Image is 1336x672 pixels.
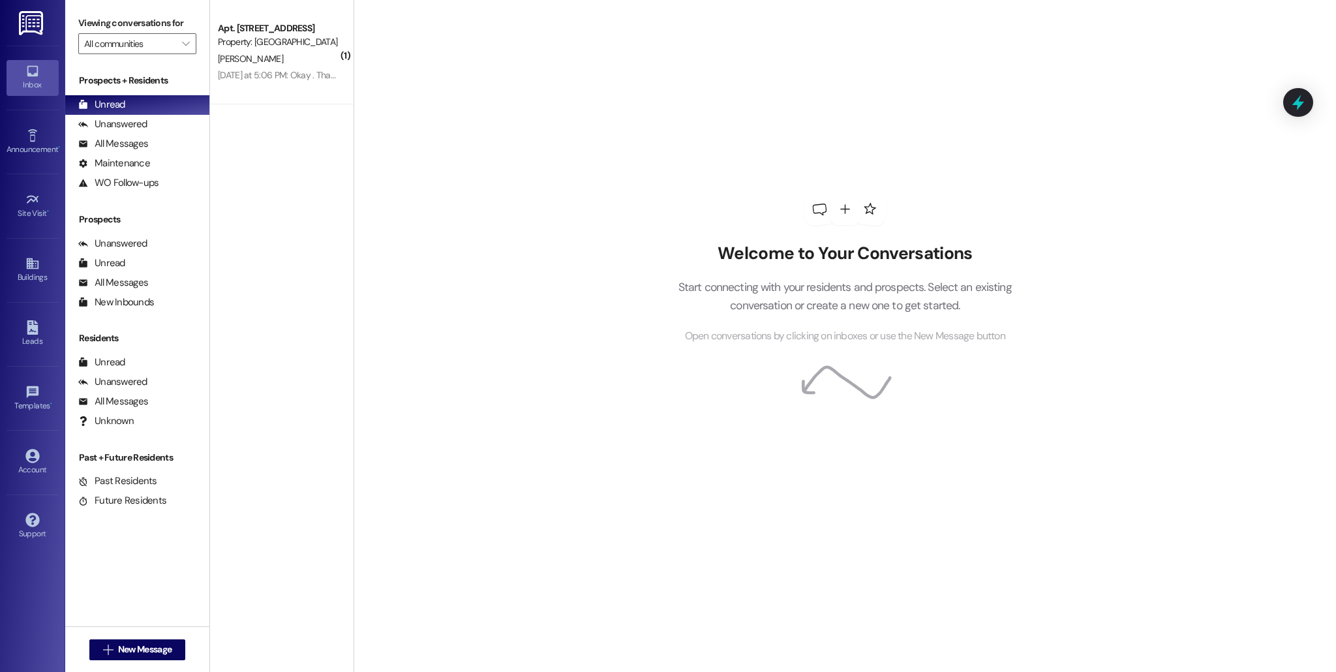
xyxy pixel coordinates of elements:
div: Unread [78,256,125,270]
a: Templates • [7,381,59,416]
a: Site Visit • [7,189,59,224]
a: Inbox [7,60,59,95]
span: [PERSON_NAME] [218,53,283,65]
div: Unread [78,98,125,112]
div: Unanswered [78,117,147,131]
span: Open conversations by clicking on inboxes or use the New Message button [685,328,1005,344]
div: [DATE] at 5:06 PM: Okay . Thanks [218,69,344,81]
div: New Inbounds [78,296,154,309]
a: Buildings [7,252,59,288]
div: Residents [65,331,209,345]
i:  [103,645,113,655]
div: All Messages [78,137,148,151]
div: All Messages [78,276,148,290]
img: ResiDesk Logo [19,11,46,35]
div: Prospects + Residents [65,74,209,87]
div: Apt. [STREET_ADDRESS] [218,22,339,35]
div: Prospects [65,213,209,226]
a: Leads [7,316,59,352]
div: Unknown [78,414,134,428]
input: All communities [84,33,175,54]
button: New Message [89,639,186,660]
a: Account [7,445,59,480]
div: Unanswered [78,375,147,389]
div: Past + Future Residents [65,451,209,465]
i:  [182,38,189,49]
div: Maintenance [78,157,150,170]
p: Start connecting with your residents and prospects. Select an existing conversation or create a n... [658,278,1031,315]
span: • [47,207,49,216]
div: Future Residents [78,494,166,508]
a: Support [7,509,59,544]
div: Unanswered [78,237,147,251]
div: All Messages [78,395,148,408]
div: Past Residents [78,474,157,488]
span: • [50,399,52,408]
div: Property: [GEOGRAPHIC_DATA] [GEOGRAPHIC_DATA] [218,35,339,49]
h2: Welcome to Your Conversations [658,243,1031,264]
span: • [58,143,60,152]
div: Unread [78,356,125,369]
span: New Message [118,643,172,656]
label: Viewing conversations for [78,13,196,33]
div: WO Follow-ups [78,176,159,190]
